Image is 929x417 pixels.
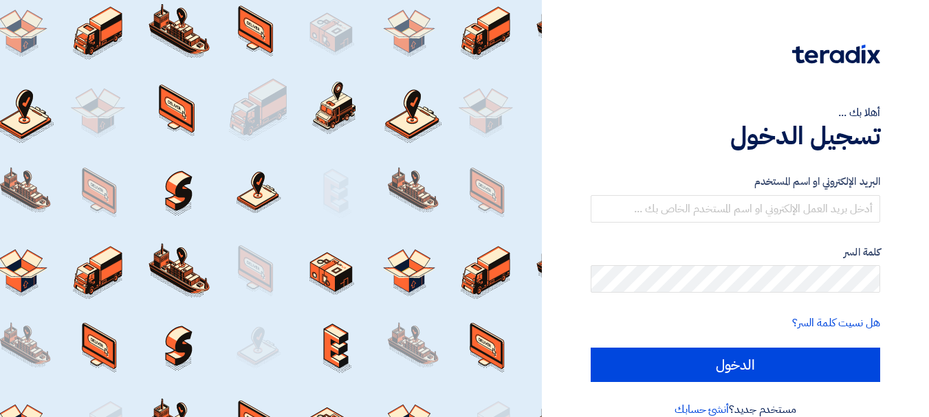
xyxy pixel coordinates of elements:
input: أدخل بريد العمل الإلكتروني او اسم المستخدم الخاص بك ... [591,195,880,223]
div: أهلا بك ... [591,104,880,121]
h1: تسجيل الدخول [591,121,880,151]
label: البريد الإلكتروني او اسم المستخدم [591,174,880,190]
a: هل نسيت كلمة السر؟ [792,315,880,331]
img: Teradix logo [792,45,880,64]
label: كلمة السر [591,245,880,260]
input: الدخول [591,348,880,382]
